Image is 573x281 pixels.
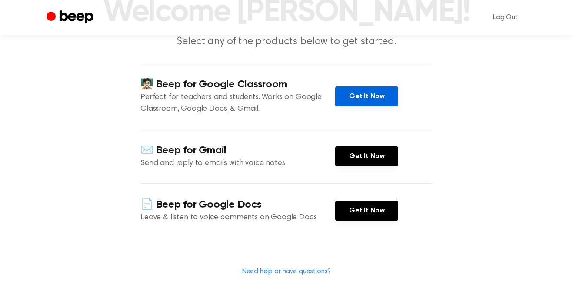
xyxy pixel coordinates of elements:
[484,7,526,28] a: Log Out
[140,198,335,212] h4: 📄 Beep for Google Docs
[242,268,331,275] a: Need help or have questions?
[140,92,335,115] p: Perfect for teachers and students. Works on Google Classroom, Google Docs, & Gmail.
[47,9,96,26] a: Beep
[335,201,398,221] a: Get It Now
[140,212,335,224] p: Leave & listen to voice comments on Google Docs
[140,158,335,169] p: Send and reply to emails with voice notes
[335,86,398,106] a: Get It Now
[120,35,453,49] p: Select any of the products below to get started.
[335,146,398,166] a: Get It Now
[140,77,335,92] h4: 🧑🏻‍🏫 Beep for Google Classroom
[140,143,335,158] h4: ✉️ Beep for Gmail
